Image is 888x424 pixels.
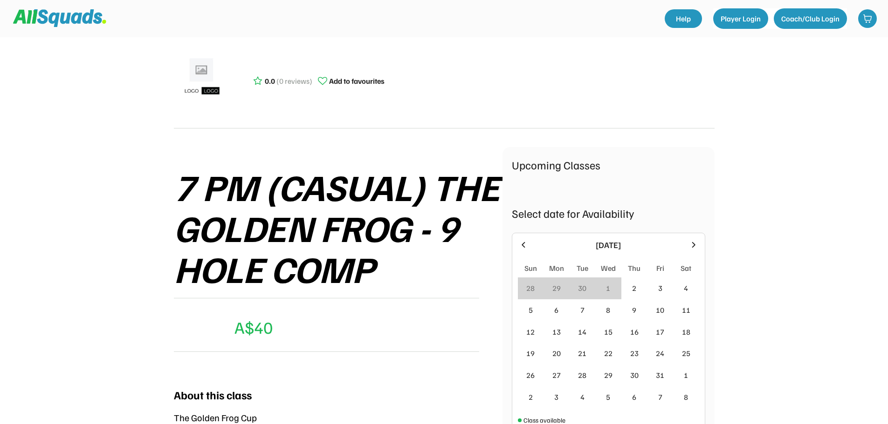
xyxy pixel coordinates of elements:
[549,262,564,274] div: Mon
[601,262,616,274] div: Wed
[529,391,533,403] div: 2
[512,205,705,222] div: Select date for Availability
[681,262,691,274] div: Sat
[604,326,613,337] div: 15
[174,314,196,336] img: yH5BAEAAAAALAAAAAABAAEAAAIBRAA7
[658,391,662,403] div: 7
[578,370,586,381] div: 28
[684,391,688,403] div: 8
[174,166,503,289] div: 7 PM (CASUAL) THE GOLDEN FROG - 9 HOLE COMP
[234,315,273,340] div: A$40
[580,304,585,316] div: 7
[682,304,690,316] div: 11
[526,348,535,359] div: 19
[656,348,664,359] div: 24
[604,370,613,381] div: 29
[665,9,702,28] a: Help
[656,262,664,274] div: Fri
[526,370,535,381] div: 26
[632,283,636,294] div: 2
[713,8,768,29] button: Player Login
[682,348,690,359] div: 25
[774,8,847,29] button: Coach/Club Login
[632,391,636,403] div: 6
[552,283,561,294] div: 29
[552,370,561,381] div: 27
[606,304,610,316] div: 8
[329,75,385,87] div: Add to favourites
[578,326,586,337] div: 14
[656,304,664,316] div: 10
[863,14,872,23] img: shopping-cart-01%20%281%29.svg
[684,283,688,294] div: 4
[552,348,561,359] div: 20
[552,326,561,337] div: 13
[578,348,586,359] div: 21
[606,391,610,403] div: 5
[179,55,225,101] img: ui-kit-placeholders-product-5_1200x.webp
[628,262,640,274] div: Thu
[630,326,639,337] div: 16
[606,283,610,294] div: 1
[604,348,613,359] div: 22
[526,326,535,337] div: 12
[554,391,558,403] div: 3
[276,75,312,87] div: (0 reviews)
[656,326,664,337] div: 17
[578,283,586,294] div: 30
[630,370,639,381] div: 30
[658,283,662,294] div: 3
[554,304,558,316] div: 6
[529,304,533,316] div: 5
[512,156,705,173] div: Upcoming Classes
[526,283,535,294] div: 28
[265,75,275,87] div: 0.0
[630,348,639,359] div: 23
[682,326,690,337] div: 18
[524,262,537,274] div: Sun
[580,391,585,403] div: 4
[13,9,106,27] img: Squad%20Logo.svg
[632,304,636,316] div: 9
[577,262,588,274] div: Tue
[656,370,664,381] div: 31
[684,370,688,381] div: 1
[534,239,683,251] div: [DATE]
[174,386,252,403] div: About this class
